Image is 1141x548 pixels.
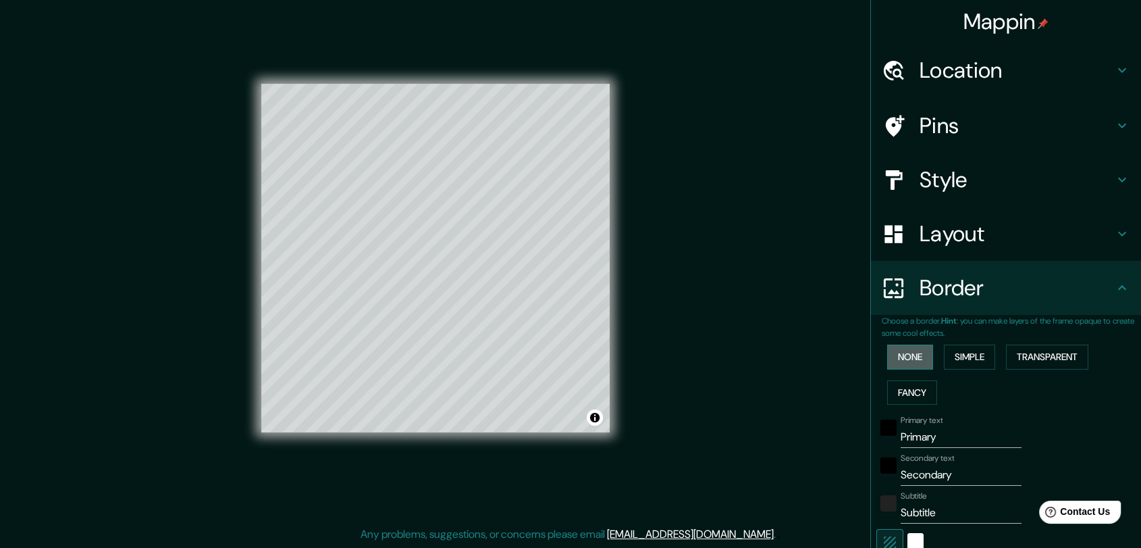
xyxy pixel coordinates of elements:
h4: Style [920,166,1114,193]
label: Primary text [901,415,943,426]
button: Simple [944,345,995,370]
div: Border [871,261,1141,315]
div: . [778,526,780,543]
h4: Location [920,57,1114,84]
button: Transparent [1006,345,1088,370]
h4: Border [920,274,1114,301]
div: . [776,526,778,543]
h4: Mappin [963,8,1049,35]
button: None [887,345,933,370]
button: black [880,457,897,474]
button: Fancy [887,380,937,405]
div: Location [871,43,1141,97]
div: Style [871,153,1141,207]
p: Any problems, suggestions, or concerns please email . [361,526,776,543]
h4: Layout [920,220,1114,247]
b: Hint [941,316,957,326]
div: Pins [871,99,1141,153]
img: pin-icon.png [1038,18,1049,29]
div: Layout [871,207,1141,261]
label: Subtitle [901,491,927,502]
h4: Pins [920,112,1114,139]
iframe: Help widget launcher [1021,495,1126,533]
a: [EMAIL_ADDRESS][DOMAIN_NAME] [607,527,774,541]
button: color-222222 [880,495,897,512]
button: black [880,420,897,436]
button: Toggle attribution [587,409,603,426]
label: Secondary text [901,453,955,464]
p: Choose a border. : you can make layers of the frame opaque to create some cool effects. [882,315,1141,339]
